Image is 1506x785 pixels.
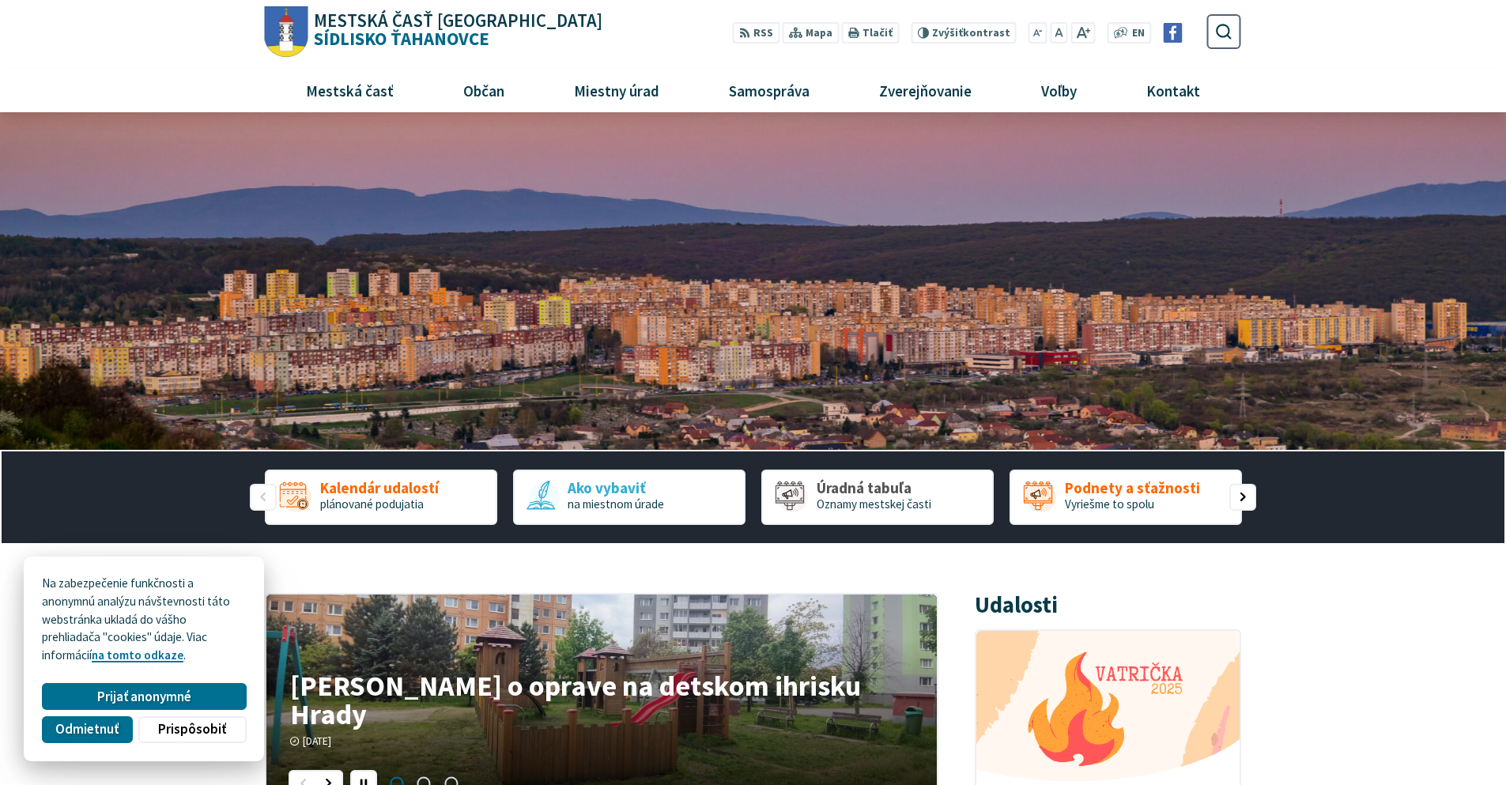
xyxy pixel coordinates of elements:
[1065,496,1154,511] span: Vyriešme to spolu
[761,470,994,525] a: Úradná tabuľa Oznamy mestskej časti
[700,69,839,111] a: Samospráva
[513,470,745,525] div: 2 / 5
[1118,69,1229,111] a: Kontakt
[1070,22,1095,43] button: Zväčšiť veľkosť písma
[265,470,497,525] div: 1 / 5
[290,671,912,728] h4: [PERSON_NAME] o oprave na detskom ihrisku Hrady
[817,496,931,511] span: Oznamy mestskej časti
[300,69,399,111] span: Mestská časť
[806,25,832,42] span: Mapa
[723,69,815,111] span: Samospráva
[55,721,119,738] span: Odmietnuť
[862,27,893,40] span: Tlačiť
[761,470,994,525] div: 3 / 5
[545,69,688,111] a: Miestny úrad
[568,480,664,496] span: Ako vybaviť
[1050,22,1067,43] button: Nastaviť pôvodnú veľkosť písma
[733,22,779,43] a: RSS
[932,27,1010,40] span: kontrast
[842,22,899,43] button: Tlačiť
[851,69,1001,111] a: Zverejňovanie
[277,69,422,111] a: Mestská časť
[568,496,664,511] span: na miestnom úrade
[1163,23,1183,43] img: Prejsť na Facebook stránku
[265,6,602,58] a: Logo Sídlisko Ťahanovce, prejsť na domovskú stránku.
[138,716,246,743] button: Prispôsobiť
[303,734,331,748] span: [DATE]
[1036,69,1083,111] span: Voľby
[158,721,226,738] span: Prispôsobiť
[932,26,963,40] span: Zvýšiť
[1013,69,1106,111] a: Voľby
[265,470,497,525] a: Kalendár udalostí plánované podujatia
[1128,25,1149,42] a: EN
[320,496,424,511] span: plánované podujatia
[308,12,603,48] h1: Sídlisko Ťahanovce
[97,689,191,705] span: Prijať anonymné
[513,470,745,525] a: Ako vybaviť na miestnom úrade
[873,69,977,111] span: Zverejňovanie
[1010,470,1242,525] div: 4 / 5
[265,6,308,58] img: Prejsť na domovskú stránku
[434,69,533,111] a: Občan
[457,69,510,111] span: Občan
[314,12,602,30] span: Mestská časť [GEOGRAPHIC_DATA]
[817,480,931,496] span: Úradná tabuľa
[1065,480,1200,496] span: Podnety a sťažnosti
[1010,470,1242,525] a: Podnety a sťažnosti Vyriešme to spolu
[1229,484,1256,511] div: Nasledujúci slajd
[250,484,277,511] div: Predošlý slajd
[320,480,439,496] span: Kalendár udalostí
[1029,22,1047,43] button: Zmenšiť veľkosť písma
[911,22,1016,43] button: Zvýšiťkontrast
[42,575,246,665] p: Na zabezpečenie funkčnosti a anonymnú analýzu návštevnosti táto webstránka ukladá do vášho prehli...
[975,593,1058,617] h3: Udalosti
[753,25,773,42] span: RSS
[42,683,246,710] button: Prijať anonymné
[1141,69,1206,111] span: Kontakt
[92,647,183,662] a: na tomto odkaze
[783,22,839,43] a: Mapa
[1132,25,1145,42] span: EN
[568,69,665,111] span: Miestny úrad
[42,716,132,743] button: Odmietnuť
